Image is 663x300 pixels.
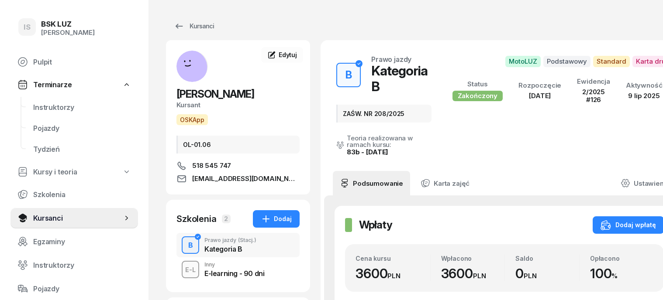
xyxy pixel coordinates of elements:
a: [EMAIL_ADDRESS][DOMAIN_NAME] [176,174,300,184]
button: OSKApp [176,114,208,125]
a: Kursanci [166,17,222,35]
div: Status [452,80,503,88]
span: Standard [593,56,630,67]
a: Instruktorzy [10,255,138,276]
span: Tydzień [33,145,131,153]
span: Instruktorzy [33,103,131,112]
div: Aktywność [626,82,663,89]
div: B [342,66,356,84]
a: Terminarze [10,75,138,94]
div: 9 lip 2025 [626,92,663,100]
span: Terminarze [33,81,72,89]
span: 2 [222,215,231,223]
a: 518 545 747 [176,160,300,171]
div: Prawo jazdy [371,56,411,63]
div: B [185,239,197,251]
span: Kursy i teoria [33,168,77,176]
div: OL-01.06 [176,136,300,153]
small: PLN [387,272,401,280]
div: Kursanci [174,21,214,31]
span: [EMAIL_ADDRESS][DOMAIN_NAME] [192,174,300,184]
div: Kategoria B [204,245,256,252]
span: Pojazdy [33,124,131,133]
button: B [336,63,361,87]
a: Pulpit [10,51,138,72]
a: Szkolenia [10,184,138,205]
span: Instruktorzy [33,261,131,269]
div: Zakończony [452,91,503,101]
div: Dodaj [261,214,292,224]
a: Pojazdy [26,118,138,139]
span: IS [24,24,31,31]
div: BSK LUZ [41,20,95,28]
div: Kategoria B [371,63,432,94]
a: Karta zajęć [414,171,477,195]
button: Dodaj [253,210,300,228]
span: [PERSON_NAME] [176,88,254,100]
div: E-L [182,264,199,275]
div: Inny [204,262,264,267]
div: Opłacono [590,255,654,262]
small: PLN [524,272,537,280]
div: Ewidencja [577,78,610,85]
span: Szkolenia [33,191,131,199]
a: Instruktorzy [26,97,138,118]
div: 0 [515,266,579,281]
a: 83b - [DATE] [347,148,388,156]
small: % [611,272,618,280]
span: (Stacj.) [238,238,256,243]
div: ZAŚW. NR 208/2025 [336,105,432,123]
a: Egzaminy [10,231,138,252]
a: Pojazdy [10,278,138,299]
div: Saldo [515,255,579,262]
a: Podsumowanie [333,171,410,195]
button: BPrawo jazdy(Stacj.)Kategoria B [176,233,300,257]
button: E-LInnyE-learning - 90 dni [176,257,300,282]
button: E-L [182,261,199,278]
button: B [182,236,199,254]
div: E-learning - 90 dni [204,270,264,277]
div: 100 [590,266,654,281]
h2: Wpłaty [359,218,392,232]
div: Kursant [176,101,300,109]
div: Cena kursu [356,255,430,262]
div: Teoria realizowana w ramach kursu: [347,135,432,148]
div: Wpłacono [441,255,505,262]
span: Pojazdy [33,285,131,293]
span: Edytuj [279,51,297,58]
span: [DATE] [529,92,551,100]
a: Kursy i teoria [10,162,138,181]
a: Edytuj [261,47,303,63]
div: Dodaj wpłatę [601,220,656,230]
small: PLN [473,272,486,280]
div: Rozpoczęcie [518,82,561,89]
div: [PERSON_NAME] [41,29,95,37]
span: MotoLUZ [505,56,541,67]
span: Pulpit [33,58,131,66]
div: 3600 [441,266,505,281]
span: 2/2025 #126 [582,88,605,104]
span: Kursanci [33,214,122,222]
span: Egzaminy [33,238,131,246]
div: Szkolenia [176,213,217,225]
a: Kursanci [10,208,138,228]
span: 518 545 747 [192,160,231,171]
div: 3600 [356,266,430,281]
span: Podstawowy [543,56,590,67]
a: Tydzień [26,139,138,160]
div: Prawo jazdy [204,238,256,243]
